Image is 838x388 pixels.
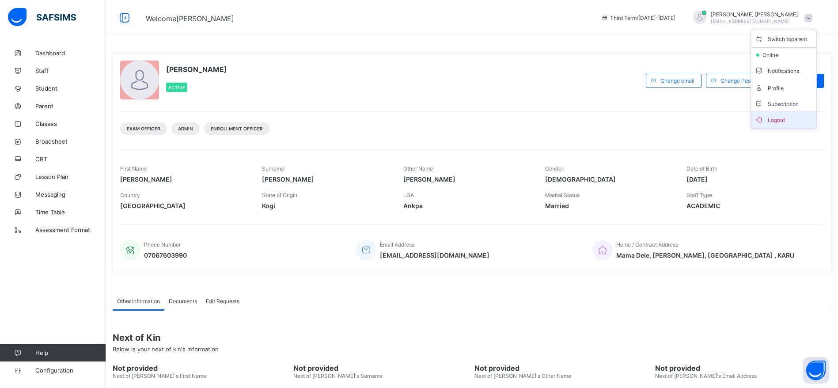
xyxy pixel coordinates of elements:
[166,65,227,74] span: [PERSON_NAME]
[601,15,675,21] span: session/term information
[35,191,106,198] span: Messaging
[755,83,813,93] span: Profile
[686,202,815,209] span: ACADEMIC
[403,165,433,172] span: Other Name
[293,364,470,373] span: Not provided
[755,101,799,107] span: Subscription
[403,192,414,198] span: LGA
[168,85,185,90] span: Active
[755,65,813,76] span: Notifications
[35,226,106,233] span: Assessment Format
[35,349,106,356] span: Help
[616,251,794,259] span: Mama Dele, [PERSON_NAME], [GEOGRAPHIC_DATA] , KARU
[206,298,239,304] span: Edit Requests
[113,346,219,353] span: Below is your next of kin's Information
[751,30,816,48] li: dropdown-list-item-name-0
[711,19,789,24] span: [EMAIL_ADDRESS][DOMAIN_NAME]
[144,241,181,248] span: Phone Number
[117,298,160,304] span: Other Information
[751,96,816,111] li: dropdown-list-item-null-6
[8,8,76,27] img: safsims
[686,175,815,183] span: [DATE]
[686,165,717,172] span: Date of Birth
[113,332,831,343] span: Next of Kin
[655,364,831,373] span: Not provided
[751,48,816,62] li: dropdown-list-item-null-2
[755,34,813,44] span: Switch to parent
[262,165,284,172] span: Surname
[403,202,532,209] span: Ankpa
[35,138,106,145] span: Broadsheet
[35,67,106,74] span: Staff
[474,364,651,373] span: Not provided
[545,165,563,172] span: Gender
[711,11,798,18] span: [PERSON_NAME] [PERSON_NAME]
[545,175,674,183] span: [DEMOGRAPHIC_DATA]
[120,202,249,209] span: [GEOGRAPHIC_DATA]
[660,77,694,84] span: Change email
[686,192,712,198] span: Staff Type
[178,126,193,131] span: Admin
[262,192,297,198] span: State of Origin
[35,156,106,163] span: CBT
[803,357,829,384] button: Open asap
[113,364,289,373] span: Not provided
[474,373,571,379] span: Next of [PERSON_NAME]'s Other Name
[684,11,817,25] div: MOHAMMEDIDRIS
[113,373,206,379] span: Next of [PERSON_NAME]'s First Name
[751,79,816,96] li: dropdown-list-item-text-4
[655,373,757,379] span: Next of [PERSON_NAME]'s Email Address
[751,111,816,128] li: dropdown-list-item-buttom-7
[380,241,414,248] span: Email Address
[720,77,766,84] span: Change Password
[616,241,678,248] span: Home / Contract Address
[127,126,160,131] span: Exam Officer
[35,49,106,57] span: Dashboard
[262,175,391,183] span: [PERSON_NAME]
[144,251,187,259] span: 07067603990
[120,192,140,198] span: Country
[293,373,383,379] span: Next of [PERSON_NAME]'s Surname
[169,298,197,304] span: Documents
[262,202,391,209] span: Kogi
[545,202,674,209] span: Married
[120,175,249,183] span: [PERSON_NAME]
[403,175,532,183] span: [PERSON_NAME]
[35,103,106,110] span: Parent
[751,62,816,79] li: dropdown-list-item-text-3
[380,251,489,259] span: [EMAIL_ADDRESS][DOMAIN_NAME]
[35,209,106,216] span: Time Table
[211,126,263,131] span: Enrollment Officer
[35,367,106,374] span: Configuration
[146,14,234,23] span: Welcome [PERSON_NAME]
[762,52,784,58] span: online
[120,165,147,172] span: First Name
[35,173,106,180] span: Lesson Plan
[35,120,106,127] span: Classes
[545,192,580,198] span: Marital Status
[755,114,813,125] span: Logout
[35,85,106,92] span: Student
